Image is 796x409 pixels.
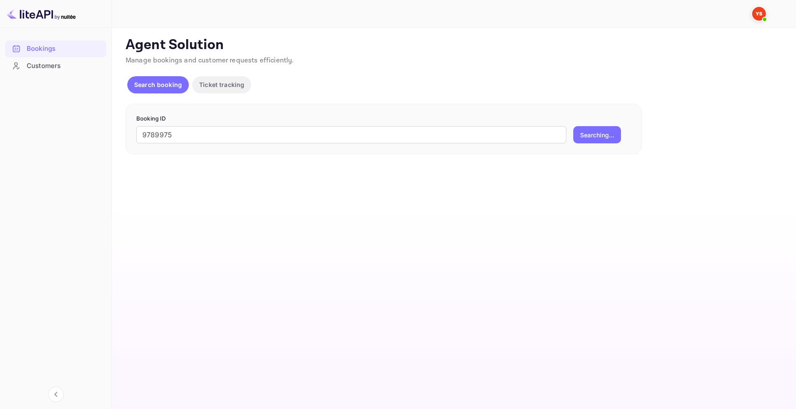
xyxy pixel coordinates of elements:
a: Customers [5,58,106,74]
p: Booking ID [136,115,631,123]
div: Customers [27,61,102,71]
button: Searching... [573,126,621,143]
img: LiteAPI logo [7,7,76,21]
p: Agent Solution [126,37,781,54]
img: Yandex Support [752,7,766,21]
p: Ticket tracking [199,80,244,89]
div: Bookings [27,44,102,54]
span: Manage bookings and customer requests efficiently. [126,56,294,65]
p: Search booking [134,80,182,89]
a: Bookings [5,40,106,56]
button: Collapse navigation [48,387,64,402]
input: Enter Booking ID (e.g., 63782194) [136,126,566,143]
div: Bookings [5,40,106,57]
